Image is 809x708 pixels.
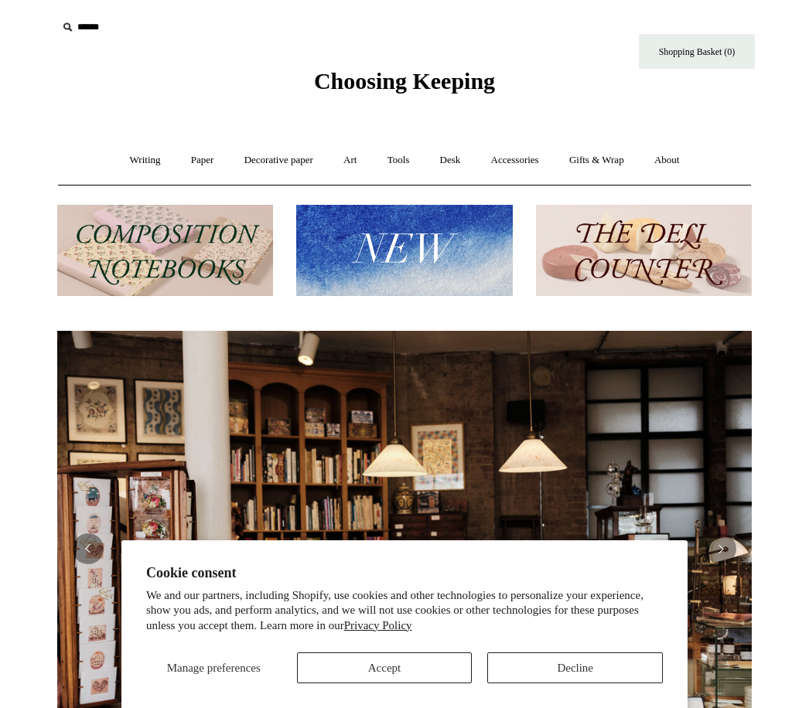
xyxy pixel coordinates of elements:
a: Art [329,140,370,181]
a: Writing [116,140,175,181]
a: About [640,140,694,181]
button: Manage preferences [146,652,282,683]
a: Privacy Policy [344,619,412,631]
button: Next [705,533,736,564]
a: Accessories [477,140,553,181]
h2: Cookie consent [146,565,663,581]
span: Choosing Keeping [314,68,495,94]
span: Manage preferences [167,662,261,674]
a: Desk [426,140,475,181]
a: Paper [177,140,228,181]
button: Decline [487,652,663,683]
a: Shopping Basket (0) [639,34,755,69]
img: The Deli Counter [536,205,752,297]
button: Accept [297,652,473,683]
a: Choosing Keeping [314,80,495,91]
p: We and our partners, including Shopify, use cookies and other technologies to personalize your ex... [146,588,663,634]
img: New.jpg__PID:f73bdf93-380a-4a35-bcfe-7823039498e1 [296,205,512,297]
a: Tools [374,140,424,181]
button: Previous [73,533,104,564]
a: Decorative paper [230,140,327,181]
a: Gifts & Wrap [555,140,638,181]
img: 202302 Composition ledgers.jpg__PID:69722ee6-fa44-49dd-a067-31375e5d54ec [57,205,273,297]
